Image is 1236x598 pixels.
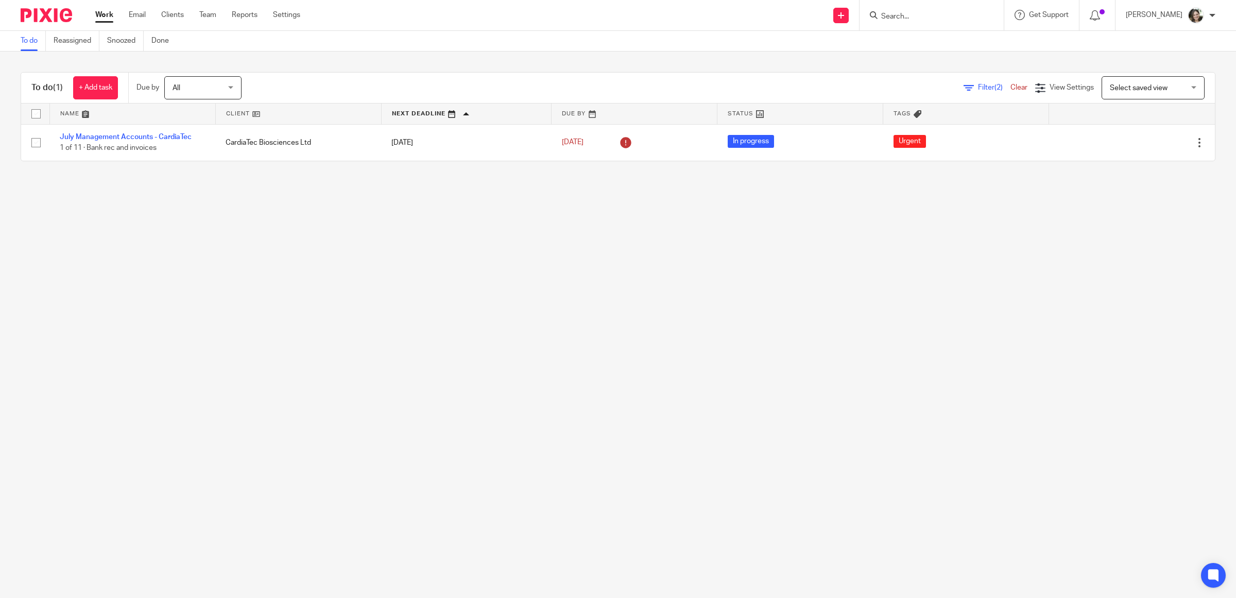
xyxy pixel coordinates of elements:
a: Clients [161,10,184,20]
span: 1 of 11 · Bank rec and invoices [60,144,157,151]
h1: To do [31,82,63,93]
a: Snoozed [107,31,144,51]
span: Get Support [1029,11,1069,19]
img: barbara-raine-.jpg [1188,7,1204,24]
a: To do [21,31,46,51]
a: Done [151,31,177,51]
span: Tags [894,111,911,116]
span: [DATE] [562,139,583,146]
span: All [173,84,180,92]
td: CardiaTec Biosciences Ltd [215,124,381,161]
a: Email [129,10,146,20]
span: (1) [53,83,63,92]
a: Work [95,10,113,20]
span: Select saved view [1110,84,1168,92]
a: Team [199,10,216,20]
td: [DATE] [381,124,551,161]
a: Reports [232,10,257,20]
a: Clear [1010,84,1027,91]
a: Settings [273,10,300,20]
input: Search [880,12,973,22]
span: In progress [728,135,774,148]
span: (2) [994,84,1003,91]
span: View Settings [1050,84,1094,91]
img: Pixie [21,8,72,22]
span: Urgent [894,135,926,148]
a: July Management Accounts - CardiaTec [60,133,192,141]
a: Reassigned [54,31,99,51]
p: [PERSON_NAME] [1126,10,1182,20]
span: Filter [978,84,1010,91]
a: + Add task [73,76,118,99]
p: Due by [136,82,159,93]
